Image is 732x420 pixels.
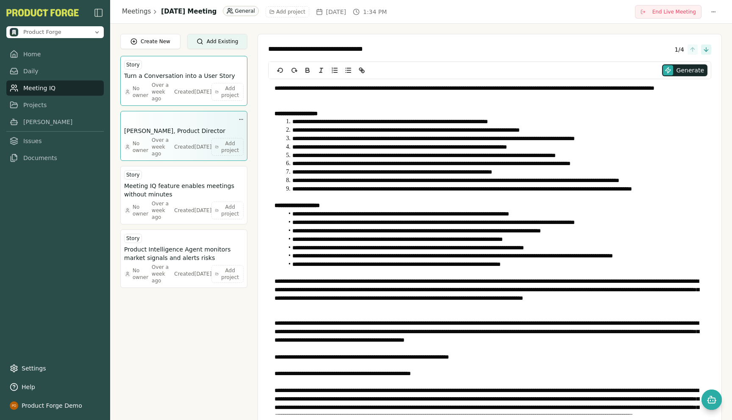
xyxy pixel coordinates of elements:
[701,390,722,410] button: Open chat
[133,267,148,281] span: No owner
[122,7,151,17] a: Meetings
[152,137,171,157] div: Over a week ago
[6,80,104,96] a: Meeting IQ
[124,60,142,69] div: Story
[124,245,244,262] button: Product Intelligence Agent monitors market signals and alerts risks
[174,271,211,277] div: Created [DATE]
[124,72,244,80] button: Turn a Conversation into a User Story
[363,8,387,16] span: 1:34 PM
[6,64,104,79] a: Daily
[211,265,244,283] button: Add project
[220,204,240,217] span: Add project
[662,64,707,76] button: Generate
[315,65,327,75] button: Italic
[266,6,309,17] button: Add project
[288,65,300,75] button: redo
[220,267,240,281] span: Add project
[329,65,341,75] button: Ordered
[6,150,104,166] a: Documents
[152,82,171,102] div: Over a week ago
[133,204,148,217] span: No owner
[161,7,216,17] h1: [DATE] Meeting
[6,361,104,376] a: Settings
[124,127,225,135] h3: [PERSON_NAME], Product Director
[356,65,368,75] button: Link
[220,140,240,154] span: Add project
[674,45,684,54] span: 1 / 4
[274,65,286,75] button: undo
[223,6,259,16] div: General
[326,8,346,16] span: [DATE]
[211,138,244,156] button: Add project
[174,144,211,150] div: Created [DATE]
[187,34,247,49] button: Add Existing
[6,9,79,17] img: Product Forge
[6,114,104,130] a: [PERSON_NAME]
[94,8,104,18] img: sidebar
[211,83,244,101] button: Add project
[677,66,704,75] span: Generate
[10,28,18,36] img: Product Forge
[174,207,211,214] div: Created [DATE]
[23,28,61,36] span: Product Forge
[124,72,235,80] h3: Turn a Conversation into a User Story
[6,26,104,38] button: Open organization switcher
[133,85,148,99] span: No owner
[6,9,79,17] button: PF-Logo
[688,44,698,55] button: Previous page
[302,65,313,75] button: Bold
[10,401,18,410] img: profile
[6,97,104,113] a: Projects
[174,88,211,95] div: Created [DATE]
[124,170,142,180] div: Story
[342,65,354,75] button: Bullet
[701,44,711,55] button: Next page
[276,8,305,15] span: Add project
[6,47,104,62] a: Home
[120,34,180,49] button: Create New
[124,182,244,199] button: Meeting IQ feature enables meetings without minutes
[124,234,142,243] div: Story
[124,127,244,135] button: [PERSON_NAME], Product Director
[152,264,171,284] div: Over a week ago
[220,85,240,99] span: Add project
[6,133,104,149] a: Issues
[6,379,104,395] button: Help
[635,5,701,19] button: End Live Meeting
[652,8,696,15] span: End Live Meeting
[133,140,148,154] span: No owner
[152,200,171,221] div: Over a week ago
[6,398,104,413] button: Product Forge Demo
[211,202,244,219] button: Add project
